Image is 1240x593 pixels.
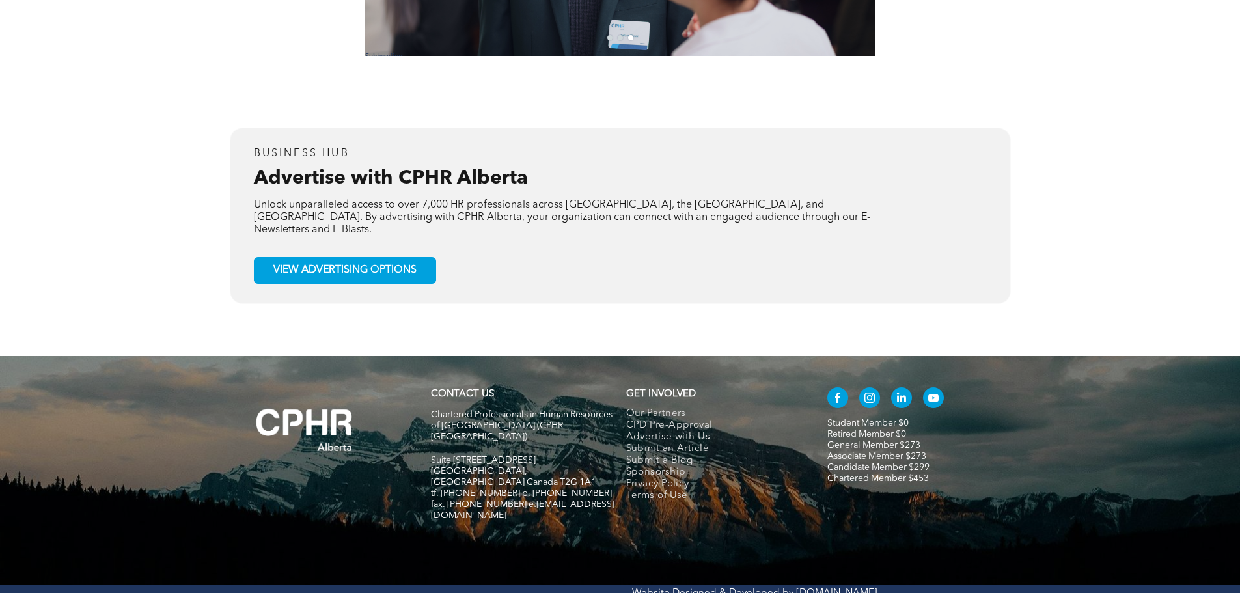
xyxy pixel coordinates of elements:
[273,264,417,277] span: VIEW ADVERTISING OPTIONS
[827,441,920,450] a: General Member $273
[827,463,930,472] a: Candidate Member $299
[431,410,613,441] span: Chartered Professionals in Human Resources of [GEOGRAPHIC_DATA] (CPHR [GEOGRAPHIC_DATA])
[254,169,528,188] span: Advertise with CPHR Alberta
[254,200,870,235] span: Unlock unparalleled access to over 7,000 HR professionals across [GEOGRAPHIC_DATA], the [GEOGRAPH...
[431,489,612,498] span: tf. [PHONE_NUMBER] p. [PHONE_NUMBER]
[626,432,800,443] a: Advertise with Us
[827,430,906,439] a: Retired Member $0
[230,382,379,477] img: A white background with a few lines on it
[628,35,633,40] button: go to slide 3
[827,419,909,428] a: Student Member $0
[626,490,800,502] a: Terms of Use
[431,467,596,487] span: [GEOGRAPHIC_DATA], [GEOGRAPHIC_DATA] Canada T2G 1A1
[607,35,613,40] button: go to slide 1
[618,35,623,40] button: go to slide 2
[827,474,929,483] a: Chartered Member $453
[891,387,912,411] a: linkedin
[626,408,800,420] a: Our Partners
[431,389,494,399] a: CONTACT US
[626,478,800,490] a: Privacy Policy
[431,456,536,465] span: Suite [STREET_ADDRESS]
[254,148,350,159] span: BUSINESS HUB
[923,387,944,411] a: youtube
[827,387,848,411] a: facebook
[859,387,880,411] a: instagram
[626,420,800,432] a: CPD Pre-Approval
[254,257,436,284] a: VIEW ADVERTISING OPTIONS
[626,389,696,399] span: GET INVOLVED
[626,443,800,455] a: Submit an Article
[626,455,800,467] a: Submit a Blog
[431,500,614,520] span: fax. [PHONE_NUMBER] e:[EMAIL_ADDRESS][DOMAIN_NAME]
[827,452,926,461] a: Associate Member $273
[626,467,800,478] a: Sponsorship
